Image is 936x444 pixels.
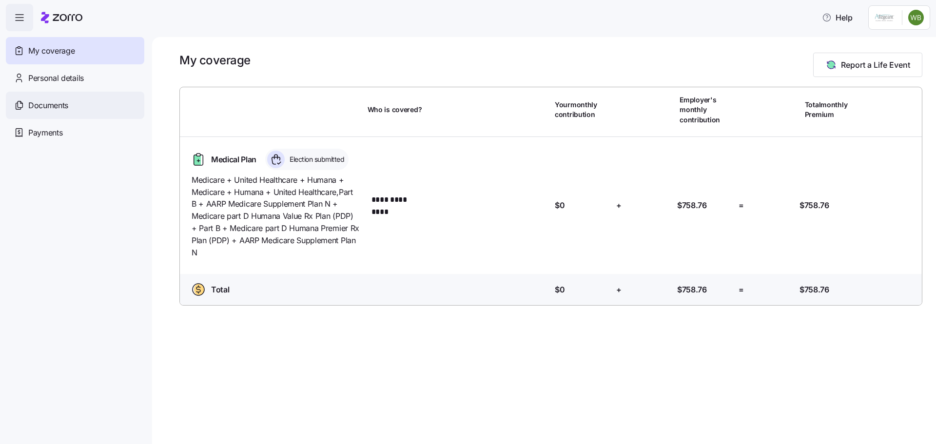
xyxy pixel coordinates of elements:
[192,174,360,259] span: Medicare + United Healthcare + Humana + Medicare + Humana + United Healthcare , Part B + AARP Med...
[739,284,744,296] span: =
[179,53,251,68] h1: My coverage
[6,92,144,119] a: Documents
[616,199,622,212] span: +
[677,284,707,296] span: $758.76
[739,199,744,212] span: =
[841,59,910,71] span: Report a Life Event
[875,12,894,23] img: Employer logo
[28,72,84,84] span: Personal details
[28,45,75,57] span: My coverage
[822,12,853,23] span: Help
[799,284,829,296] span: $758.76
[6,37,144,64] a: My coverage
[616,284,622,296] span: +
[799,199,829,212] span: $758.76
[28,99,68,112] span: Documents
[6,119,144,146] a: Payments
[211,154,256,166] span: Medical Plan
[814,8,860,27] button: Help
[555,100,609,120] span: Your monthly contribution
[813,53,922,77] button: Report a Life Event
[555,284,565,296] span: $0
[805,100,859,120] span: Total monthly Premium
[555,199,565,212] span: $0
[677,199,707,212] span: $758.76
[368,105,422,115] span: Who is covered?
[908,10,924,25] img: 5089cfaa24ab291feade943c092387a3
[6,64,144,92] a: Personal details
[680,95,734,125] span: Employer's monthly contribution
[28,127,62,139] span: Payments
[211,284,229,296] span: Total
[287,154,344,164] span: Election submitted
